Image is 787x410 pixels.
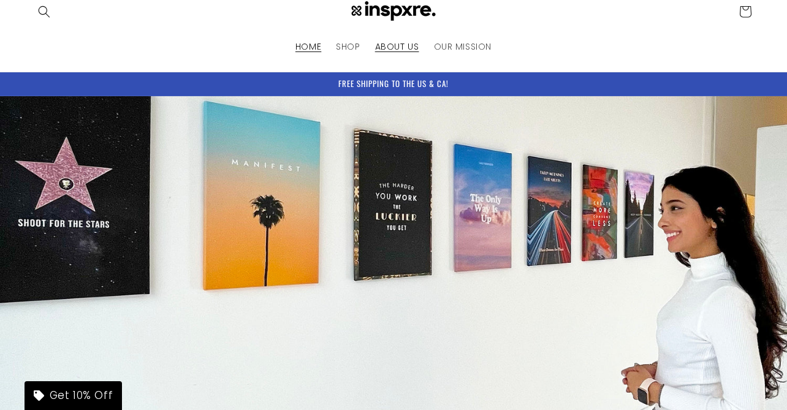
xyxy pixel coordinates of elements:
a: ABOUT US [368,34,427,59]
a: SHOP [329,34,367,59]
div: Announcement [31,72,756,96]
a: OUR MISSION [427,34,500,59]
span: OUR MISSION [434,41,492,52]
div: Get 10% Off [25,381,122,410]
a: HOME [288,34,329,59]
span: SHOP [336,41,360,52]
span: ABOUT US [375,41,419,52]
span: FREE SHIPPING TO THE US & CA! [338,77,449,89]
span: HOME [295,41,321,52]
img: INSPXRE [344,1,443,23]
